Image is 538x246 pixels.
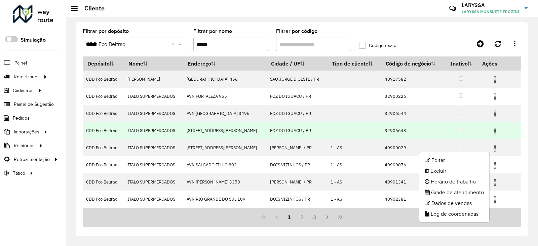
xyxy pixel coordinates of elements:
[308,211,321,223] button: 3
[83,27,129,35] label: Filtrar por depósito
[267,156,327,173] td: DOIS VIZINHOS / PR
[381,88,444,105] td: 32900226
[419,155,489,166] li: Editar
[381,156,444,173] td: 40900076
[267,88,327,105] td: FOZ DO IGUACU / PR
[419,187,489,198] li: Grade de atendimento
[419,166,489,176] li: Excluir
[381,191,444,208] td: 40902381
[183,56,266,71] th: Endereço
[124,71,183,88] td: [PERSON_NAME]
[381,105,444,122] td: 32906544
[446,1,460,16] a: Contato Rápido
[267,71,327,88] td: SAO JORGE D'OESTE / PR
[193,27,232,35] label: Filtrar por nome
[334,211,346,223] button: Last Page
[267,191,327,208] td: DOIS VIZINHOS / PR
[183,139,266,156] td: [STREET_ADDRESS][PERSON_NAME]
[14,59,27,67] span: Painel
[183,105,266,122] td: AVN [GEOGRAPHIC_DATA] 3496
[83,56,124,71] th: Depósito
[83,88,124,105] td: CDD Fco Beltrao
[381,139,444,156] td: 40900029
[283,211,296,223] button: 1
[13,115,30,122] span: Pedidos
[327,56,381,71] th: Tipo de cliente
[83,191,124,208] td: CDD Fco Beltrao
[327,191,381,208] td: 1 - AS
[13,170,25,177] span: Tático
[14,73,39,80] span: Roteirizador
[124,139,183,156] td: ITALO SUPERMERCADOS
[267,173,327,191] td: [PERSON_NAME] / PR
[267,105,327,122] td: FOZ DO IGUACU / PR
[327,173,381,191] td: 1 - AS
[124,122,183,139] td: ITALO SUPERMERCADOS
[462,9,520,15] span: LARYSSA MONSUETE FROZINI
[477,56,518,71] th: Ações
[267,56,327,71] th: Cidade / UF
[267,122,327,139] td: FOZ DO IGUACU / PR
[14,101,54,108] span: Painel de Sugestão
[327,156,381,173] td: 1 - AS
[83,105,124,122] td: CDD Fco Beltrao
[327,139,381,156] td: 1 - AS
[171,40,177,48] span: Clear all
[419,176,489,187] li: Horário de trabalho
[462,2,520,8] h3: LARYSSA
[124,191,183,208] td: ITALO SUPERMERCADOS
[124,56,183,71] th: Nome
[83,122,124,139] td: CDD Fco Beltrao
[83,139,124,156] td: CDD Fco Beltrao
[124,173,183,191] td: ITALO SUPERMERCADOS
[183,88,266,105] td: AVN FORTALEZA 955
[381,71,444,88] td: 40917582
[14,156,50,163] span: Retroalimentação
[267,139,327,156] td: [PERSON_NAME] / PR
[276,27,317,35] label: Filtrar por código
[13,87,34,94] span: Cadastros
[14,142,35,149] span: Relatórios
[183,173,266,191] td: AVN [PERSON_NAME] 3350
[14,128,39,135] span: Importações
[381,173,444,191] td: 40901341
[444,56,477,71] th: Inativo
[83,156,124,173] td: CDD Fco Beltrao
[183,156,266,173] td: AVN SALGADO FILHO 802
[296,211,308,223] button: 2
[21,36,46,44] label: Simulação
[381,122,444,139] td: 32906643
[124,105,183,122] td: ITALO SUPERMERCADOS
[183,191,266,208] td: AVN RIO GRANDE DO SUL 109
[183,122,266,139] td: [STREET_ADDRESS][PERSON_NAME]
[419,209,489,219] li: Log de coordenadas
[124,88,183,105] td: ITALO SUPERMERCADOS
[124,156,183,173] td: ITALO SUPERMERCADOS
[78,5,105,12] h2: Cliente
[419,198,489,209] li: Dados de vendas
[83,173,124,191] td: CDD Fco Beltrao
[83,71,124,88] td: CDD Fco Beltrao
[359,42,396,49] label: Código exato
[183,71,266,88] td: [GEOGRAPHIC_DATA] 456
[321,211,334,223] button: Next Page
[381,56,444,71] th: Código de negócio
